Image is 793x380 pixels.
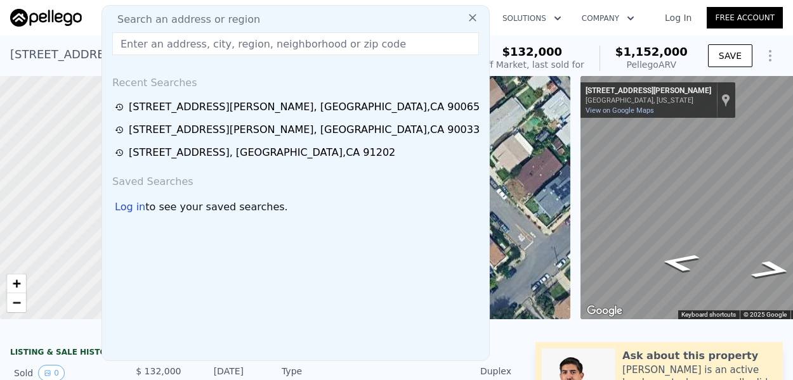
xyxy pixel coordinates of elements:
[112,32,479,55] input: Enter an address, city, region, neighborhood or zip code
[708,44,752,67] button: SAVE
[650,11,707,24] a: Log In
[681,310,736,319] button: Keyboard shortcuts
[396,365,511,377] div: Duplex
[129,99,480,115] div: [STREET_ADDRESS][PERSON_NAME] , [GEOGRAPHIC_DATA] , CA 90065
[721,93,730,107] a: Show location on map
[502,45,563,58] span: $132,000
[757,43,783,68] button: Show Options
[136,366,181,376] span: $ 132,000
[129,145,395,160] div: [STREET_ADDRESS] , [GEOGRAPHIC_DATA] , CA 91202
[13,294,21,310] span: −
[115,199,145,215] div: Log in
[615,45,688,58] span: $1,152,000
[643,249,716,277] path: Go Southeast, Romulo St
[586,96,711,104] div: [GEOGRAPHIC_DATA], [US_STATE]
[107,164,484,194] div: Saved Searches
[10,46,409,63] div: [STREET_ADDRESS][PERSON_NAME] , [GEOGRAPHIC_DATA] , CA 90065
[115,122,480,137] a: [STREET_ADDRESS][PERSON_NAME], [GEOGRAPHIC_DATA],CA 90033
[13,275,21,291] span: +
[572,7,645,30] button: Company
[107,65,484,96] div: Recent Searches
[129,122,480,137] div: [STREET_ADDRESS][PERSON_NAME] , [GEOGRAPHIC_DATA] , CA 90033
[7,274,26,293] a: Zoom in
[584,303,626,319] a: Open this area in Google Maps (opens a new window)
[615,58,688,71] div: Pellego ARV
[584,303,626,319] img: Google
[707,7,783,28] a: Free Account
[282,365,396,377] div: Type
[10,347,247,360] div: LISTING & SALE HISTORY
[10,9,82,27] img: Pellego
[145,199,287,215] span: to see your saved searches.
[492,7,572,30] button: Solutions
[115,145,480,160] a: [STREET_ADDRESS], [GEOGRAPHIC_DATA],CA 91202
[107,12,260,27] span: Search an address or region
[622,348,758,364] div: Ask about this property
[586,86,711,96] div: [STREET_ADDRESS][PERSON_NAME]
[586,106,654,115] a: View on Google Maps
[7,293,26,312] a: Zoom out
[744,311,787,318] span: © 2025 Google
[115,99,480,115] a: [STREET_ADDRESS][PERSON_NAME], [GEOGRAPHIC_DATA],CA 90065
[480,58,584,71] div: Off Market, last sold for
